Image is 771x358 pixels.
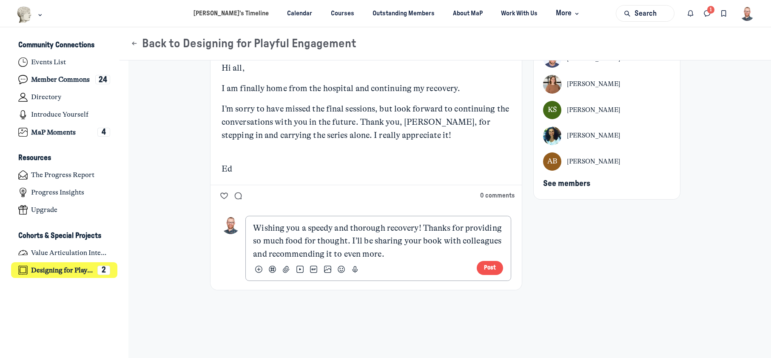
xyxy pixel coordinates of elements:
div: 24 [95,75,110,84]
a: Calendar [280,6,320,21]
h4: Designing for Playful Engagement [31,266,94,275]
a: View Alexandra Pafilis profile [543,126,671,145]
h4: Member Commons [31,75,90,84]
div: [PERSON_NAME] [567,106,620,115]
span: See members [543,180,590,188]
h4: Events List [31,58,66,66]
button: Add image [322,264,333,275]
a: Value Articulation Intensive (Cultural Leadership Lab) [11,245,118,261]
a: Introduce Yourself [11,107,118,123]
button: Link to a post, event, lesson, or space [267,264,278,275]
div: [PERSON_NAME] [567,131,620,140]
button: Bookmarks [715,5,732,22]
a: Member Commons24 [11,72,118,88]
a: Designing for Playful Engagement2 [11,262,118,278]
a: View Anne Baycroft profile [543,152,671,171]
div: [PERSON_NAME] [567,157,620,166]
span: More [556,8,581,19]
button: Add emoji [336,264,347,275]
p: I am finally home from the hospital and continuing my recovery. [222,82,511,95]
div: 2 [97,266,110,275]
h4: Directory [31,93,61,101]
p: Wishing you a speedy and thorough recovery! Thanks for providing so much food for thought. I’ll b... [253,222,503,261]
a: Work With Us [494,6,545,21]
h4: Introduce Yourself [31,110,88,119]
button: Museums as Progress logo [17,6,44,24]
button: Comment on Back at it [232,190,244,202]
button: Post [477,261,504,275]
h4: Value Articulation Intensive (Cultural Leadership Lab) [31,249,110,257]
button: Notifications [683,5,699,22]
a: View Aimee Mussman profile [543,75,671,93]
button: Back to Designing for Playful Engagement [131,37,356,51]
button: Attach video [294,264,305,275]
button: 0 comments [480,191,515,200]
a: Events List [11,54,118,70]
button: ResourcesCollapse space [11,151,118,166]
button: Record voice message [350,264,361,275]
a: Courses [323,6,361,21]
button: Search [616,5,674,22]
p: Hi all, [222,62,511,75]
a: Outstanding Members [365,6,442,21]
h3: Resources [18,154,51,163]
button: Direct messages [699,5,716,22]
h4: The Progress Report [31,171,94,179]
div: KS [543,101,561,119]
button: Open slash commands menu [253,264,264,275]
button: Like the Back at it post [218,190,230,202]
h3: Cohorts & Special Projects [18,232,101,241]
a: About MaP [446,6,490,21]
div: 4 [97,128,110,137]
button: Add GIF [308,264,319,275]
button: Community ConnectionsCollapse space [11,38,118,53]
button: User menu options [740,6,755,21]
h4: MaP Moments [31,128,76,137]
p: I’m sorry to have missed the final sessions, but look forward to continuing the conversations wit... [222,103,511,142]
button: See members [543,179,590,189]
h4: Progress Insights [31,188,84,197]
h3: Community Connections [18,41,94,50]
div: AB [543,152,561,171]
p: Ed [222,163,511,176]
button: More [549,6,585,21]
h4: Upgrade [31,206,57,214]
a: View Kezia Simister profile [543,101,671,119]
a: The Progress Report [11,167,118,183]
a: Progress Insights [11,185,118,200]
a: MaP Moments4 [11,124,118,140]
button: Attach files [281,264,292,275]
a: Upgrade [11,202,118,218]
header: Page Header [119,27,771,60]
button: Cohorts & Special ProjectsCollapse space [11,229,118,243]
a: [PERSON_NAME]’s Timeline [186,6,276,21]
div: [PERSON_NAME] [567,80,620,89]
img: Museums as Progress logo [17,6,32,23]
a: Directory [11,89,118,105]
